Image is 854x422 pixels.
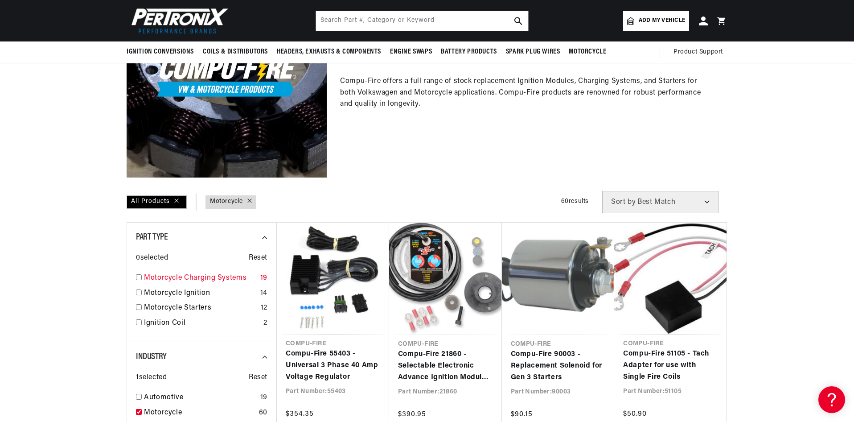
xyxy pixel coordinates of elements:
img: Pertronix [127,5,229,36]
p: Compu-Fire offers a full range of stock replacement Ignition Modules, Charging Systems, and Start... [340,76,714,110]
summary: Motorcycle [564,41,611,62]
a: Ignition Coil [144,318,260,329]
span: Reset [249,372,267,384]
div: 19 [260,273,267,284]
select: Sort by [602,191,719,213]
summary: Battery Products [436,41,501,62]
span: Headers, Exhausts & Components [277,47,381,57]
div: 2 [263,318,267,329]
div: 19 [260,392,267,404]
span: Part Type [136,233,168,242]
input: Search Part #, Category or Keyword [316,11,528,31]
h2: Compu-Fire [340,44,456,65]
span: Industry [136,352,167,361]
summary: Coils & Distributors [198,41,272,62]
span: Spark Plug Wires [506,47,560,57]
span: Product Support [673,47,723,57]
span: 0 selected [136,252,168,264]
summary: Spark Plug Wires [501,41,565,62]
summary: Headers, Exhausts & Components [272,41,386,62]
summary: Engine Swaps [386,41,436,62]
a: Compu-Fire 51105 - Tach Adapter for use with Single Fire Coils [623,348,718,383]
a: Motorcycle [144,407,255,419]
div: 14 [260,288,267,299]
span: Engine Swaps [390,47,432,57]
a: Compu-Fire 90003 - Replacement Solenoid for Gen 3 Starters [511,349,606,383]
span: Ignition Conversions [127,47,194,57]
span: Coils & Distributors [203,47,268,57]
summary: Product Support [673,41,727,63]
a: Motorcycle Starters [144,302,257,314]
span: 60 results [561,198,589,205]
span: Reset [249,252,267,264]
button: search button [509,11,528,31]
div: All Products [127,195,187,209]
a: Compu-Fire 21860 - Selectable Electronic Advance Ignition Module for 70-99 Big Twin (Excluding Fu... [398,349,493,383]
a: Motorcycle [210,197,243,207]
div: 12 [261,302,267,314]
span: Sort by [611,199,636,206]
a: Compu-Fire 55403 - Universal 3 Phase 40 Amp Voltage Regulator [286,348,380,383]
a: Motorcycle Ignition [144,288,257,299]
a: Add my vehicle [623,11,689,31]
span: 1 selected [136,372,167,384]
a: Automotive [144,392,257,404]
summary: Ignition Conversions [127,41,198,62]
a: Motorcycle Charging Systems [144,273,257,284]
div: 60 [259,407,267,419]
span: Battery Products [441,47,497,57]
span: Add my vehicle [639,17,685,25]
span: Motorcycle [569,47,606,57]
